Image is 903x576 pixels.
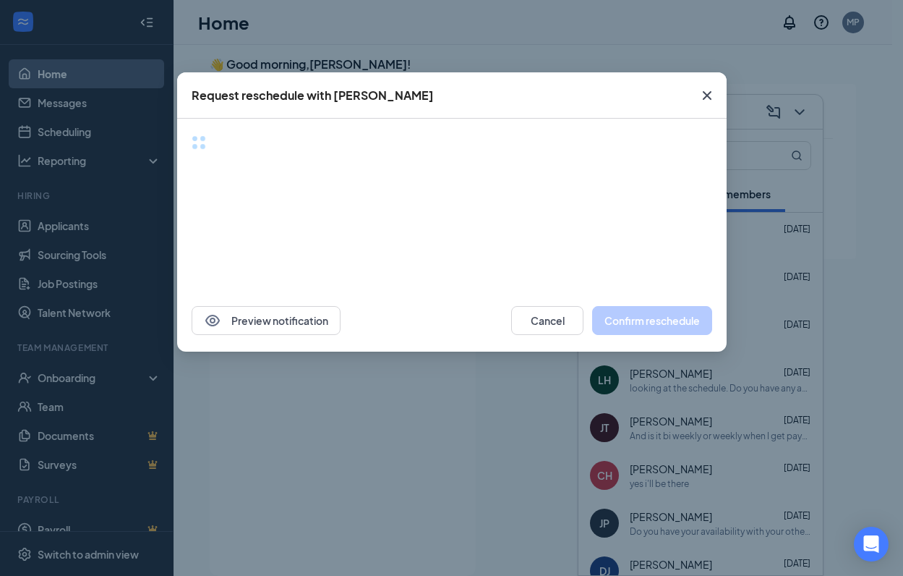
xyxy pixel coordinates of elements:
[592,306,712,335] button: Confirm reschedule
[192,306,341,335] button: EyePreview notification
[511,306,583,335] button: Cancel
[688,72,727,119] button: Close
[204,312,221,329] svg: Eye
[854,527,889,562] div: Open Intercom Messenger
[698,87,716,104] svg: Cross
[192,88,434,103] div: Request reschedule with [PERSON_NAME]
